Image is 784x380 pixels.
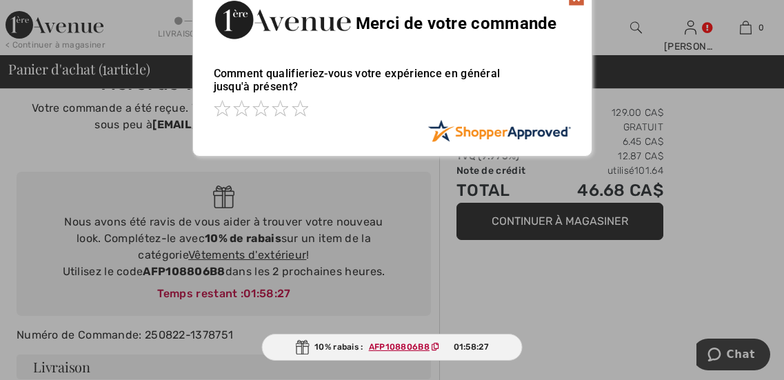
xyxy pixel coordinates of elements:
[356,14,557,33] span: Merci de votre commande
[214,53,571,119] div: Comment qualifieriez-vous votre expérience en général jusqu'à présent?
[369,342,430,352] ins: AFP108806B8
[30,10,59,22] span: Chat
[454,341,489,353] span: 01:58:27
[295,340,309,354] img: Gift.svg
[261,334,523,361] div: 10% rabais :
